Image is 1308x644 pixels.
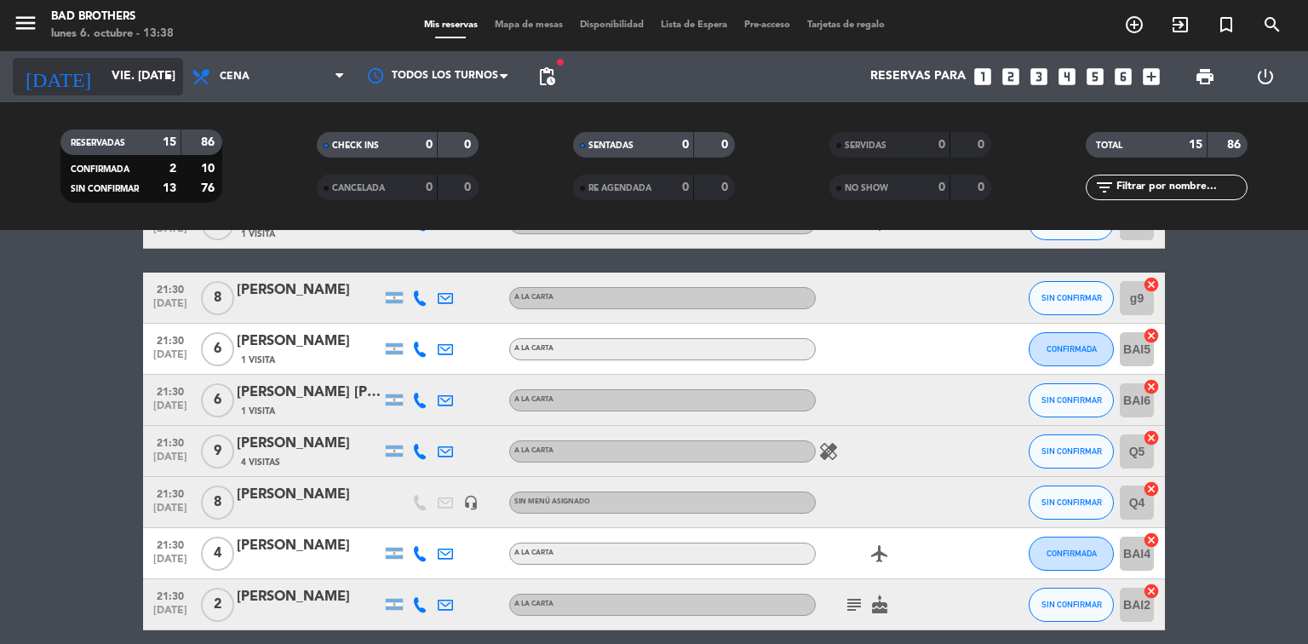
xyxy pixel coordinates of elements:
[149,330,192,349] span: 21:30
[237,484,381,506] div: [PERSON_NAME]
[682,181,689,193] strong: 0
[463,495,479,510] i: headset_mic
[845,184,888,193] span: NO SHOW
[426,181,433,193] strong: 0
[201,588,234,622] span: 2
[71,139,125,147] span: RESERVADAS
[1094,177,1115,198] i: filter_list
[721,139,731,151] strong: 0
[1000,66,1022,88] i: looks_two
[237,586,381,608] div: [PERSON_NAME]
[555,57,565,67] span: fiber_manual_record
[149,585,192,605] span: 21:30
[1041,446,1102,456] span: SIN CONFIRMAR
[682,139,689,151] strong: 0
[201,332,234,366] span: 6
[1041,395,1102,405] span: SIN CONFIRMAR
[201,383,234,417] span: 6
[201,163,218,175] strong: 10
[149,381,192,400] span: 21:30
[978,139,988,151] strong: 0
[149,279,192,298] span: 21:30
[163,182,176,194] strong: 13
[818,441,839,462] i: healing
[149,349,192,369] span: [DATE]
[1047,549,1097,558] span: CONFIRMADA
[464,139,474,151] strong: 0
[844,595,864,615] i: subject
[1227,139,1244,151] strong: 86
[869,543,890,564] i: airplanemode_active
[1029,281,1114,315] button: SIN CONFIRMAR
[237,535,381,557] div: [PERSON_NAME]
[1235,51,1295,102] div: LOG OUT
[13,10,38,36] i: menu
[149,483,192,503] span: 21:30
[972,66,994,88] i: looks_one
[169,163,176,175] strong: 2
[1029,383,1114,417] button: SIN CONFIRMAR
[1096,141,1122,150] span: TOTAL
[71,185,139,193] span: SIN CONFIRMAR
[1216,14,1236,35] i: turned_in_not
[514,396,554,403] span: A LA CARTA
[201,537,234,571] span: 4
[1143,583,1160,600] i: cancel
[241,405,275,418] span: 1 Visita
[938,181,945,193] strong: 0
[1189,139,1202,151] strong: 15
[201,136,218,148] strong: 86
[486,20,571,30] span: Mapa de mesas
[201,486,234,520] span: 8
[241,456,280,469] span: 4 Visitas
[869,595,890,615] i: cake
[588,184,651,193] span: RE AGENDADA
[1115,178,1247,197] input: Filtrar por nombre...
[514,601,554,607] span: A LA CARTA
[149,554,192,573] span: [DATE]
[237,433,381,455] div: [PERSON_NAME]
[514,345,554,352] span: A LA CARTA
[1056,66,1078,88] i: looks_4
[220,71,250,83] span: Cena
[1047,344,1097,354] span: CONFIRMADA
[201,434,234,469] span: 9
[416,20,486,30] span: Mis reservas
[149,432,192,451] span: 21:30
[870,70,966,83] span: Reservas para
[51,9,174,26] div: Bad Brothers
[571,20,652,30] span: Disponibilidad
[799,20,893,30] span: Tarjetas de regalo
[1255,66,1276,87] i: power_settings_new
[149,605,192,624] span: [DATE]
[1028,66,1050,88] i: looks_3
[149,503,192,522] span: [DATE]
[149,451,192,471] span: [DATE]
[163,136,176,148] strong: 15
[1029,332,1114,366] button: CONFIRMADA
[1143,327,1160,344] i: cancel
[1262,14,1282,35] i: search
[241,354,275,367] span: 1 Visita
[51,26,174,43] div: lunes 6. octubre - 13:38
[1112,66,1134,88] i: looks_6
[1124,14,1144,35] i: add_circle_outline
[1041,293,1102,302] span: SIN CONFIRMAR
[201,182,218,194] strong: 76
[1029,486,1114,520] button: SIN CONFIRMAR
[237,279,381,302] div: [PERSON_NAME]
[652,20,736,30] span: Lista de Espera
[332,141,379,150] span: CHECK INS
[1029,588,1114,622] button: SIN CONFIRMAR
[149,400,192,420] span: [DATE]
[736,20,799,30] span: Pre-acceso
[1143,480,1160,497] i: cancel
[536,66,557,87] span: pending_actions
[721,181,731,193] strong: 0
[1029,537,1114,571] button: CONFIRMADA
[13,10,38,42] button: menu
[514,294,554,301] span: A LA CARTA
[158,66,179,87] i: arrow_drop_down
[938,139,945,151] strong: 0
[1143,276,1160,293] i: cancel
